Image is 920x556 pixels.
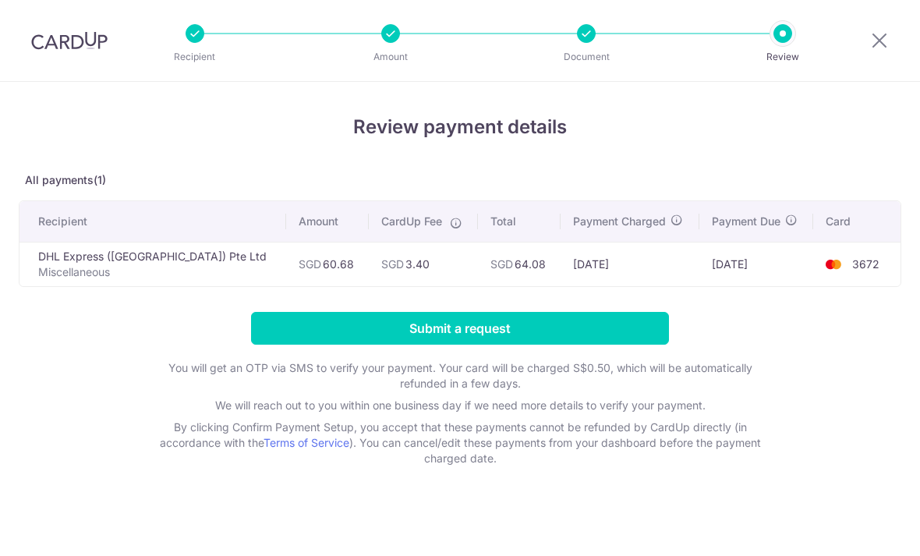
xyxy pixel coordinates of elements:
td: 64.08 [478,242,561,286]
span: Payment Due [712,214,780,229]
p: Review [725,49,840,65]
h4: Review payment details [19,113,901,141]
th: Total [478,201,561,242]
td: [DATE] [699,242,813,286]
th: Card [813,201,901,242]
td: [DATE] [561,242,699,286]
img: CardUp [31,31,108,50]
a: Terms of Service [264,436,349,449]
span: 3672 [852,257,879,271]
th: Amount [286,201,369,242]
p: Amount [333,49,448,65]
p: By clicking Confirm Payment Setup, you accept that these payments cannot be refunded by CardUp di... [148,420,772,466]
td: 3.40 [369,242,478,286]
span: Payment Charged [573,214,666,229]
th: Recipient [19,201,286,242]
p: Recipient [137,49,253,65]
span: SGD [490,257,513,271]
img: <span class="translation_missing" title="translation missing: en.account_steps.new_confirm_form.b... [818,255,849,274]
p: Document [529,49,644,65]
p: We will reach out to you within one business day if we need more details to verify your payment. [148,398,772,413]
p: Miscellaneous [38,264,274,280]
span: SGD [299,257,321,271]
span: CardUp Fee [381,214,442,229]
input: Submit a request [251,312,669,345]
p: You will get an OTP via SMS to verify your payment. Your card will be charged S$0.50, which will ... [148,360,772,391]
td: 60.68 [286,242,369,286]
td: DHL Express ([GEOGRAPHIC_DATA]) Pte Ltd [19,242,286,286]
p: All payments(1) [19,172,901,188]
span: SGD [381,257,404,271]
